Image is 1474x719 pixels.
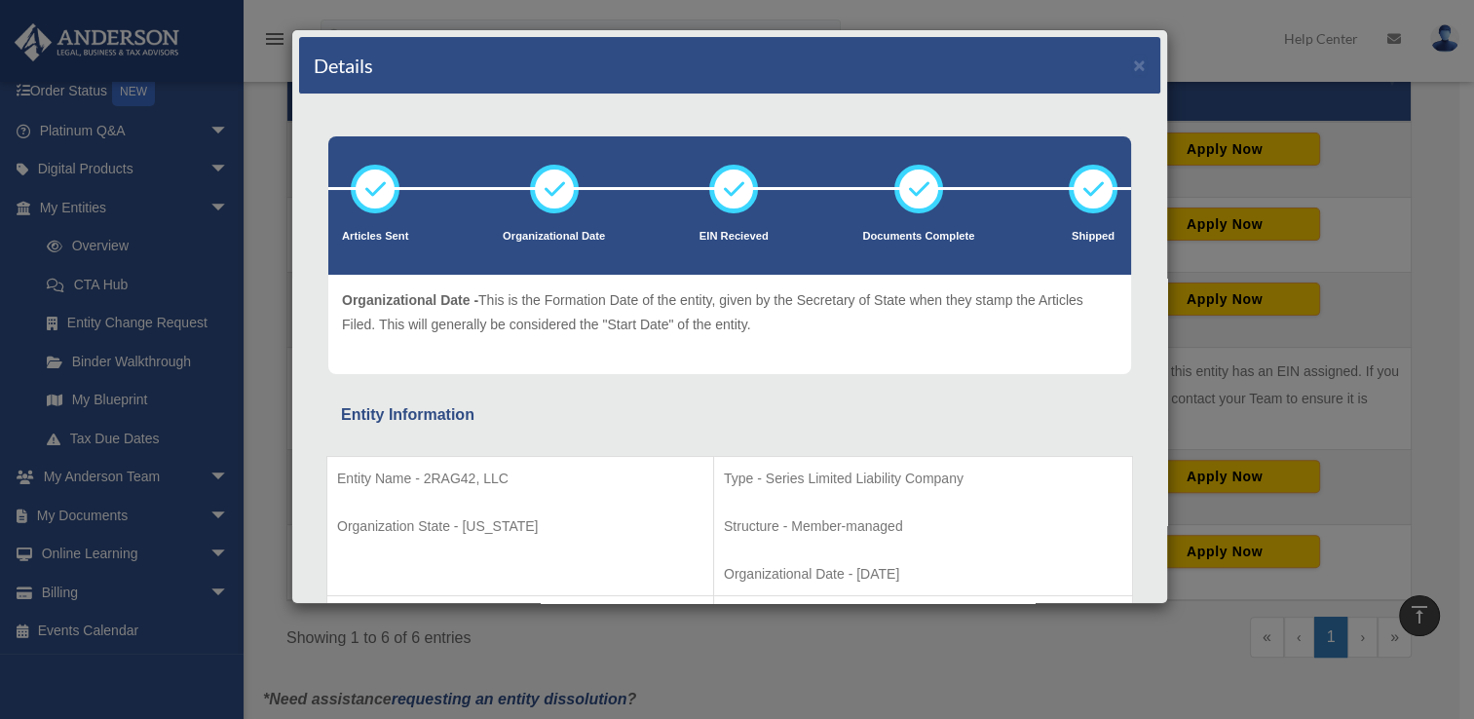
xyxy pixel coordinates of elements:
[724,514,1122,539] p: Structure - Member-managed
[724,562,1122,587] p: Organizational Date - [DATE]
[724,467,1122,491] p: Type - Series Limited Liability Company
[341,401,1118,429] div: Entity Information
[342,227,408,246] p: Articles Sent
[1133,55,1146,75] button: ×
[314,52,373,79] h4: Details
[1069,227,1117,246] p: Shipped
[699,227,769,246] p: EIN Recieved
[337,467,703,491] p: Entity Name - 2RAG42, LLC
[503,227,605,246] p: Organizational Date
[337,514,703,539] p: Organization State - [US_STATE]
[342,288,1117,336] p: This is the Formation Date of the entity, given by the Secretary of State when they stamp the Art...
[342,292,478,308] span: Organizational Date -
[862,227,974,246] p: Documents Complete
